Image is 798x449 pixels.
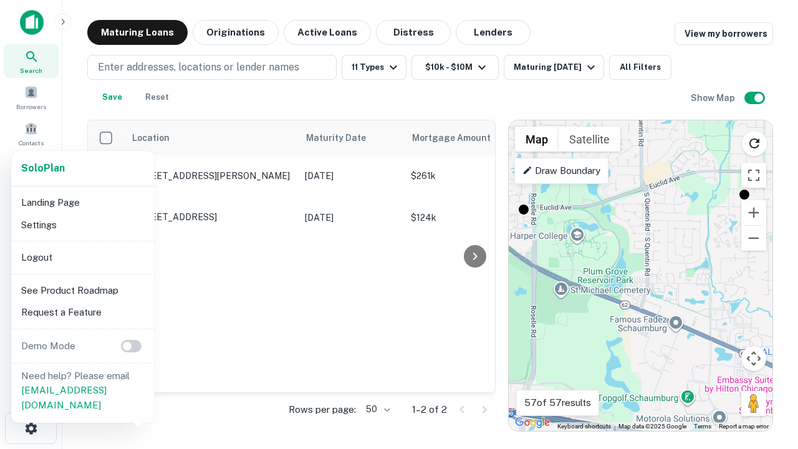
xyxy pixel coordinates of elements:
[736,309,798,369] iframe: Chat Widget
[16,339,80,354] p: Demo Mode
[16,301,150,324] li: Request a Feature
[21,369,145,413] p: Need help? Please email
[21,162,65,174] strong: Solo Plan
[16,214,150,236] li: Settings
[16,279,150,302] li: See Product Roadmap
[21,385,107,410] a: [EMAIL_ADDRESS][DOMAIN_NAME]
[21,161,65,176] a: SoloPlan
[16,191,150,214] li: Landing Page
[16,246,150,269] li: Logout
